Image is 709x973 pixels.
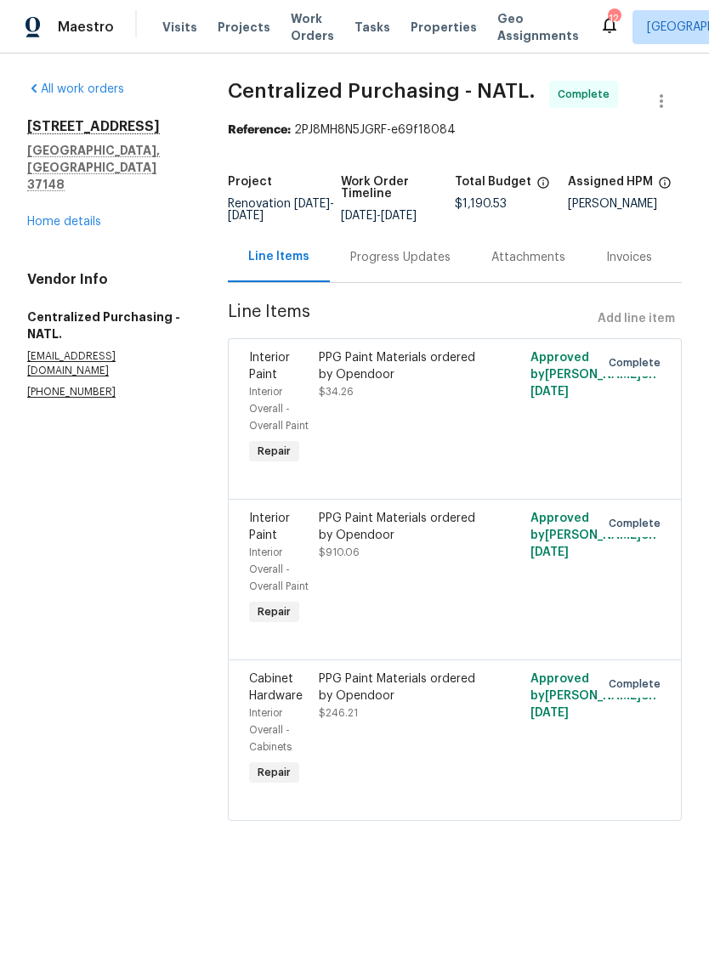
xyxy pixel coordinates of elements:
[341,210,377,222] span: [DATE]
[568,176,653,188] h5: Assigned HPM
[658,176,672,198] span: The hpm assigned to this work order.
[251,603,298,620] span: Repair
[341,176,455,200] h5: Work Order Timeline
[609,676,667,693] span: Complete
[228,210,264,222] span: [DATE]
[530,707,569,719] span: [DATE]
[536,176,550,198] span: The total cost of line items that have been proposed by Opendoor. This sum includes line items th...
[291,10,334,44] span: Work Orders
[341,210,417,222] span: -
[381,210,417,222] span: [DATE]
[249,387,309,431] span: Interior Overall - Overall Paint
[411,19,477,36] span: Properties
[27,271,187,288] h4: Vendor Info
[530,386,569,398] span: [DATE]
[606,249,652,266] div: Invoices
[609,354,667,371] span: Complete
[491,249,565,266] div: Attachments
[294,198,330,210] span: [DATE]
[530,546,569,558] span: [DATE]
[530,512,656,558] span: Approved by [PERSON_NAME] on
[530,673,656,719] span: Approved by [PERSON_NAME] on
[228,81,536,101] span: Centralized Purchasing - NATL.
[27,83,124,95] a: All work orders
[249,512,290,541] span: Interior Paint
[58,19,114,36] span: Maestro
[608,10,620,27] div: 12
[455,176,531,188] h5: Total Budget
[609,515,667,532] span: Complete
[530,352,656,398] span: Approved by [PERSON_NAME] on
[251,443,298,460] span: Repair
[319,349,485,383] div: PPG Paint Materials ordered by Opendoor
[228,124,291,136] b: Reference:
[218,19,270,36] span: Projects
[27,308,187,342] h5: Centralized Purchasing - NATL.
[319,708,358,718] span: $246.21
[319,670,485,704] div: PPG Paint Materials ordered by Opendoor
[228,303,591,335] span: Line Items
[228,198,334,222] span: Renovation
[27,216,101,228] a: Home details
[319,387,354,397] span: $34.26
[228,198,334,222] span: -
[228,122,682,139] div: 2PJ8MH8N5JGRF-e69f18084
[319,510,485,544] div: PPG Paint Materials ordered by Opendoor
[568,198,682,210] div: [PERSON_NAME]
[162,19,197,36] span: Visits
[354,21,390,33] span: Tasks
[558,86,616,103] span: Complete
[249,547,309,591] span: Interior Overall - Overall Paint
[497,10,579,44] span: Geo Assignments
[455,198,507,210] span: $1,190.53
[249,673,303,702] span: Cabinet Hardware
[248,248,309,265] div: Line Items
[319,547,360,557] span: $910.06
[249,708,292,752] span: Interior Overall - Cabinets
[228,176,272,188] h5: Project
[350,249,451,266] div: Progress Updates
[249,352,290,381] span: Interior Paint
[251,764,298,781] span: Repair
